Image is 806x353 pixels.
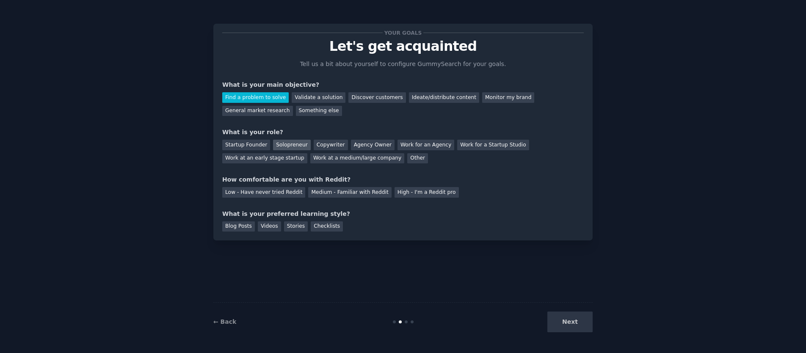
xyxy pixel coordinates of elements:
[457,140,529,150] div: Work for a Startup Studio
[296,60,510,69] p: Tell us a bit about yourself to configure GummySearch for your goals.
[308,187,391,198] div: Medium - Familiar with Reddit
[407,153,428,164] div: Other
[222,128,584,137] div: What is your role?
[222,80,584,89] div: What is your main objective?
[482,92,534,103] div: Monitor my brand
[222,140,270,150] div: Startup Founder
[397,140,454,150] div: Work for an Agency
[383,28,423,37] span: Your goals
[348,92,406,103] div: Discover customers
[222,187,305,198] div: Low - Have never tried Reddit
[351,140,395,150] div: Agency Owner
[311,221,343,232] div: Checklists
[222,153,307,164] div: Work at an early stage startup
[296,106,342,116] div: Something else
[310,153,404,164] div: Work at a medium/large company
[222,221,255,232] div: Blog Posts
[314,140,348,150] div: Copywriter
[222,106,293,116] div: General market research
[222,92,289,103] div: Find a problem to solve
[273,140,310,150] div: Solopreneur
[409,92,479,103] div: Ideate/distribute content
[213,318,236,325] a: ← Back
[258,221,281,232] div: Videos
[222,39,584,54] p: Let's get acquainted
[222,175,584,184] div: How comfortable are you with Reddit?
[222,210,584,218] div: What is your preferred learning style?
[395,187,459,198] div: High - I'm a Reddit pro
[284,221,308,232] div: Stories
[292,92,345,103] div: Validate a solution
